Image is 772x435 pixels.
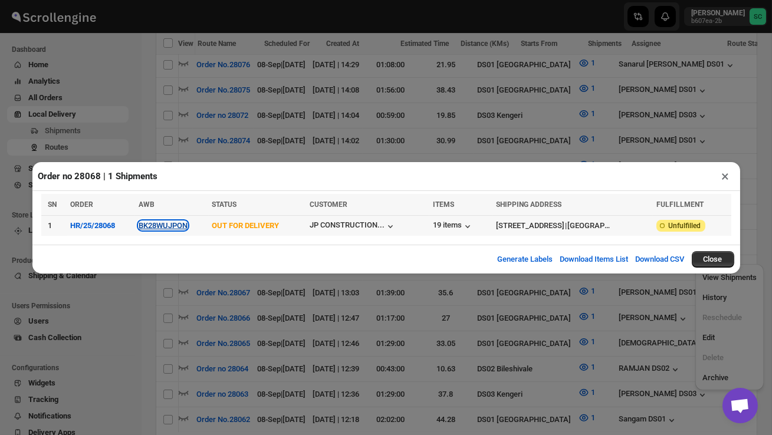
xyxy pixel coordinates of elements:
[139,200,155,209] span: AWB
[70,221,115,230] button: HR/25/28068
[139,221,188,230] button: BK28WUJPON
[310,220,396,232] button: JP CONSTRUCTION...
[629,248,692,271] button: Download CSV
[553,248,636,271] button: Download Items List
[433,220,474,232] button: 19 items
[491,248,560,271] button: Generate Labels
[656,200,704,209] span: FULFILLMENT
[668,221,701,230] span: Unfulfilled
[722,388,758,423] div: Open chat
[41,215,67,236] td: 1
[48,200,57,209] span: SN
[212,200,237,209] span: STATUS
[496,200,561,209] span: SHIPPING ADDRESS
[433,200,454,209] span: ITEMS
[496,220,649,232] div: |
[567,220,611,232] div: [GEOGRAPHIC_DATA]
[70,200,93,209] span: ORDER
[717,168,734,184] button: ×
[310,200,347,209] span: CUSTOMER
[692,251,734,268] button: Close
[496,220,564,232] div: [STREET_ADDRESS]
[38,170,158,182] h2: Order no 28068 | 1 Shipments
[310,220,385,229] div: JP CONSTRUCTION...
[212,221,280,230] span: OUT FOR DELIVERY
